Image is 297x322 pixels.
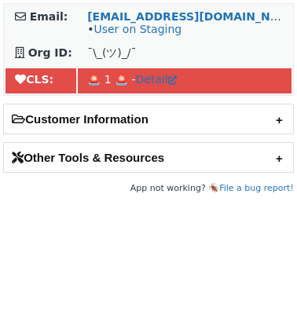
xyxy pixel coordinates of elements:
[219,183,294,193] a: File a bug report!
[136,73,177,86] a: Detail
[30,10,68,23] strong: Email:
[87,46,136,59] span: ¯\_(ツ)_/¯
[93,23,181,35] a: User on Staging
[28,46,72,59] strong: Org ID:
[4,104,293,134] h2: Customer Information
[78,68,291,93] td: 🚨 1 🚨 -
[4,143,293,172] h2: Other Tools & Resources
[87,23,181,35] span: •
[15,73,53,86] strong: CLS:
[3,181,294,196] footer: App not working? 🪳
